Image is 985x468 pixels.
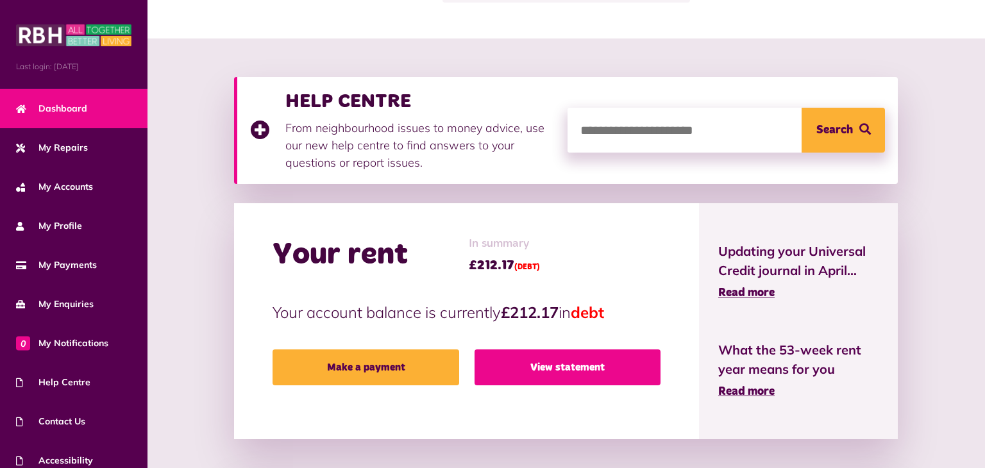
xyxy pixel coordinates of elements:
[16,258,97,272] span: My Payments
[16,336,30,350] span: 0
[475,349,661,385] a: View statement
[16,61,131,72] span: Last login: [DATE]
[16,297,94,311] span: My Enquiries
[469,235,540,253] span: In summary
[273,301,660,324] p: Your account balance is currently in
[16,376,90,389] span: Help Centre
[718,242,879,280] span: Updating your Universal Credit journal in April...
[802,108,885,153] button: Search
[285,90,555,113] h3: HELP CENTRE
[718,242,879,302] a: Updating your Universal Credit journal in April... Read more
[816,108,853,153] span: Search
[718,287,775,299] span: Read more
[514,263,540,271] span: (DEBT)
[16,415,85,428] span: Contact Us
[16,337,108,350] span: My Notifications
[469,256,540,275] span: £212.17
[16,180,93,194] span: My Accounts
[16,454,93,467] span: Accessibility
[273,237,408,274] h2: Your rent
[16,219,82,233] span: My Profile
[16,22,131,48] img: MyRBH
[571,303,604,322] span: debt
[285,119,555,171] p: From neighbourhood issues to money advice, use our new help centre to find answers to your questi...
[718,340,879,379] span: What the 53-week rent year means for you
[718,340,879,401] a: What the 53-week rent year means for you Read more
[501,303,559,322] strong: £212.17
[16,102,87,115] span: Dashboard
[718,386,775,397] span: Read more
[16,141,88,155] span: My Repairs
[273,349,459,385] a: Make a payment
